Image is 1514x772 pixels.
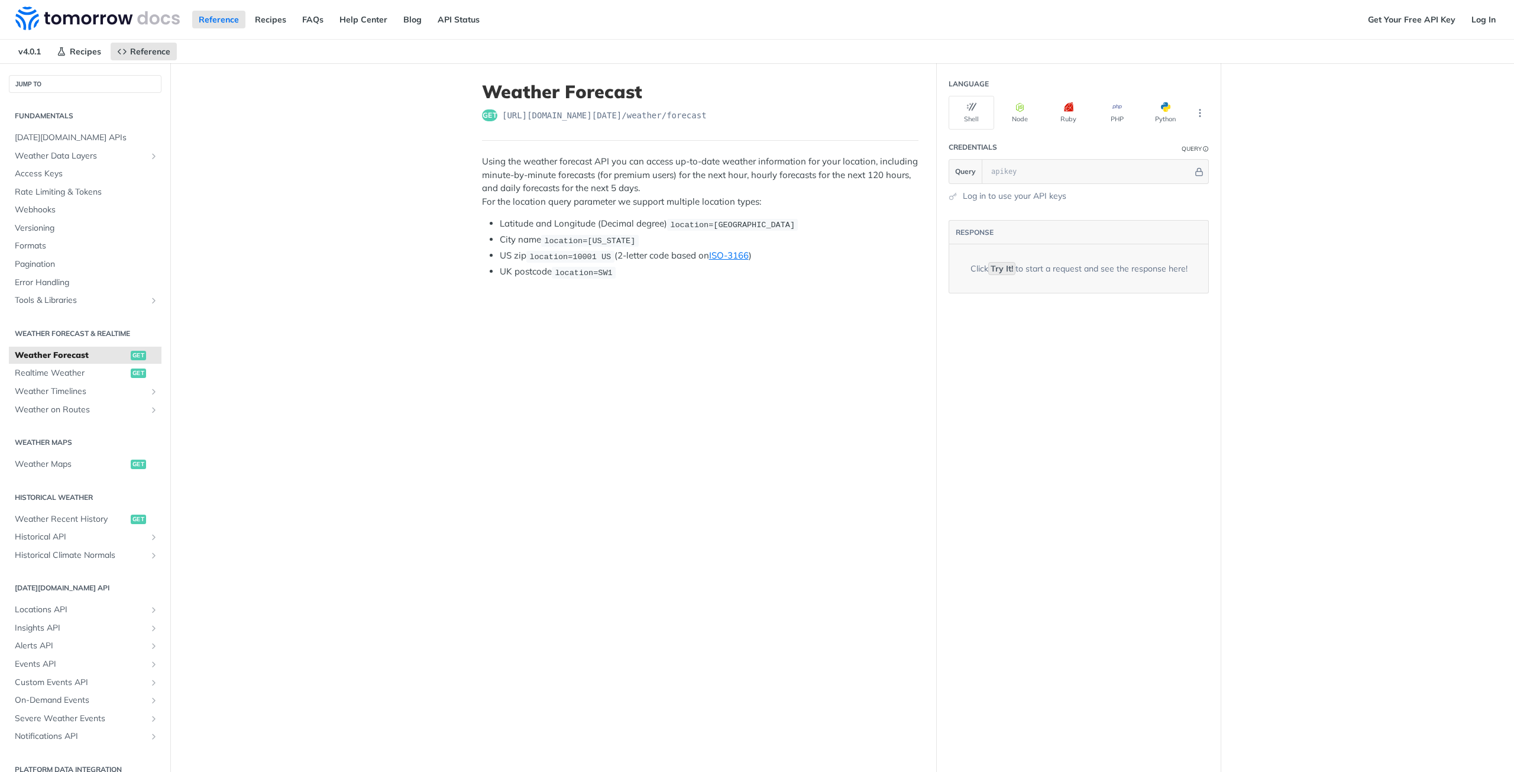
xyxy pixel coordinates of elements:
[9,129,161,147] a: [DATE][DOMAIN_NAME] APIs
[15,458,128,470] span: Weather Maps
[431,11,486,28] a: API Status
[1361,11,1462,28] a: Get Your Free API Key
[15,513,128,525] span: Weather Recent History
[15,204,158,216] span: Webhooks
[149,732,158,741] button: Show subpages for Notifications API
[248,11,293,28] a: Recipes
[9,237,161,255] a: Formats
[149,624,158,633] button: Show subpages for Insights API
[1193,166,1205,177] button: Hide
[15,222,158,234] span: Versioning
[192,11,245,28] a: Reference
[131,351,146,360] span: get
[333,11,394,28] a: Help Center
[15,259,158,270] span: Pagination
[949,160,982,183] button: Query
[1182,144,1209,153] div: QueryInformation
[15,150,146,162] span: Weather Data Layers
[15,550,146,561] span: Historical Climate Normals
[9,456,161,473] a: Weather Mapsget
[130,46,170,57] span: Reference
[149,405,158,415] button: Show subpages for Weather on Routes
[526,251,614,263] code: location=10001 US
[9,492,161,503] h2: Historical Weather
[1191,104,1209,122] button: More Languages
[667,219,798,231] code: location=[GEOGRAPHIC_DATA]
[15,186,158,198] span: Rate Limiting & Tokens
[9,75,161,93] button: JUMP TO
[70,46,101,57] span: Recipes
[131,460,146,469] span: get
[9,655,161,673] a: Events APIShow subpages for Events API
[9,547,161,564] a: Historical Climate NormalsShow subpages for Historical Climate Normals
[15,240,158,252] span: Formats
[149,605,158,615] button: Show subpages for Locations API
[149,660,158,669] button: Show subpages for Events API
[15,677,146,689] span: Custom Events API
[988,262,1015,275] code: Try It!
[482,81,918,102] h1: Weather Forecast
[1046,96,1091,130] button: Ruby
[1195,108,1205,118] svg: More ellipsis
[9,165,161,183] a: Access Keys
[15,168,158,180] span: Access Keys
[15,132,158,144] span: [DATE][DOMAIN_NAME] APIs
[9,528,161,546] a: Historical APIShow subpages for Historical API
[15,713,146,725] span: Severe Weather Events
[9,147,161,165] a: Weather Data LayersShow subpages for Weather Data Layers
[1465,11,1502,28] a: Log In
[149,696,158,705] button: Show subpages for On-Demand Events
[949,142,997,153] div: Credentials
[9,728,161,745] a: Notifications APIShow subpages for Notifications API
[9,219,161,237] a: Versioning
[15,531,146,543] span: Historical API
[149,714,158,723] button: Show subpages for Severe Weather Events
[131,369,146,378] span: get
[296,11,330,28] a: FAQs
[955,227,994,238] button: RESPONSE
[500,233,918,247] li: City name
[15,640,146,652] span: Alerts API
[149,641,158,651] button: Show subpages for Alerts API
[15,695,146,706] span: On-Demand Events
[955,166,976,177] span: Query
[15,404,146,416] span: Weather on Routes
[9,511,161,528] a: Weather Recent Historyget
[500,265,918,279] li: UK postcode
[985,160,1193,183] input: apikey
[9,256,161,273] a: Pagination
[149,387,158,396] button: Show subpages for Weather Timelines
[500,249,918,263] li: US zip (2-letter code based on )
[15,277,158,289] span: Error Handling
[482,155,918,208] p: Using the weather forecast API you can access up-to-date weather information for your location, i...
[9,292,161,309] a: Tools & LibrariesShow subpages for Tools & Libraries
[9,583,161,593] h2: [DATE][DOMAIN_NAME] API
[15,367,128,379] span: Realtime Weather
[15,604,146,616] span: Locations API
[9,201,161,219] a: Webhooks
[502,109,707,121] span: https://api.tomorrow.io/v4/weather/forecast
[15,386,146,398] span: Weather Timelines
[9,637,161,655] a: Alerts APIShow subpages for Alerts API
[963,190,1066,202] a: Log in to use your API keys
[9,347,161,364] a: Weather Forecastget
[552,267,616,279] code: location=SW1
[949,79,989,89] div: Language
[949,96,994,130] button: Shell
[482,109,497,121] span: get
[9,401,161,419] a: Weather on RoutesShow subpages for Weather on Routes
[9,601,161,619] a: Locations APIShow subpages for Locations API
[397,11,428,28] a: Blog
[15,7,180,30] img: Tomorrow.io Weather API Docs
[970,263,1188,275] div: Click to start a request and see the response here!
[1182,144,1202,153] div: Query
[149,551,158,560] button: Show subpages for Historical Climate Normals
[15,295,146,306] span: Tools & Libraries
[500,217,918,231] li: Latitude and Longitude (Decimal degree)
[541,235,639,247] code: location=[US_STATE]
[15,658,146,670] span: Events API
[149,296,158,305] button: Show subpages for Tools & Libraries
[1094,96,1140,130] button: PHP
[9,383,161,400] a: Weather TimelinesShow subpages for Weather Timelines
[149,532,158,542] button: Show subpages for Historical API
